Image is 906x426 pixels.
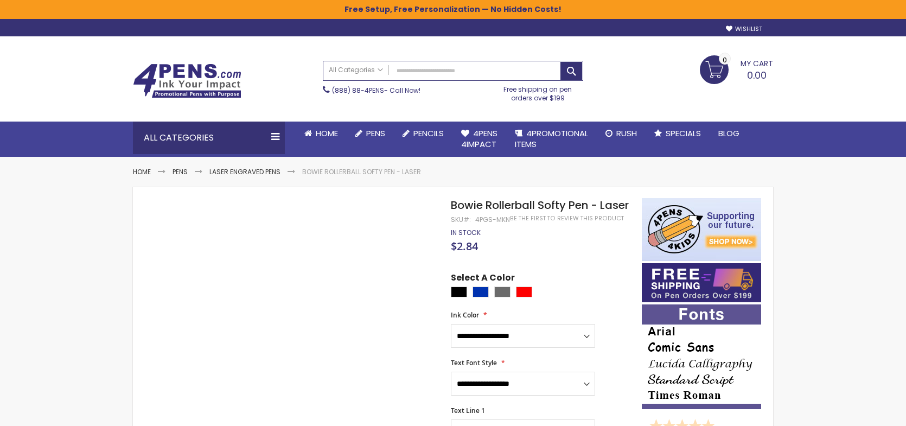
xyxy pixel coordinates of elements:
[473,287,489,297] div: Blue
[451,272,515,287] span: Select A Color
[451,228,481,237] span: In stock
[726,25,762,33] a: Wishlist
[133,63,241,98] img: 4Pens Custom Pens and Promotional Products
[452,122,506,157] a: 4Pens4impact
[451,310,479,320] span: Ink Color
[506,122,597,157] a: 4PROMOTIONALITEMS
[700,55,773,82] a: 0.00 0
[475,215,510,224] div: 4PGS-MKN
[642,304,761,409] img: font-personalization-examples
[723,55,727,65] span: 0
[710,122,748,145] a: Blog
[302,168,421,176] li: Bowie Rollerball Softy Pen - Laser
[494,287,511,297] div: Grey
[747,68,767,82] span: 0.00
[510,214,624,222] a: Be the first to review this product
[718,128,739,139] span: Blog
[133,167,151,176] a: Home
[642,198,761,261] img: 4pens 4 kids
[332,86,420,95] span: - Call Now!
[332,86,384,95] a: (888) 88-4PENS
[451,287,467,297] div: Black
[296,122,347,145] a: Home
[451,358,497,367] span: Text Font Style
[316,128,338,139] span: Home
[451,406,485,415] span: Text Line 1
[133,122,285,154] div: All Categories
[173,167,188,176] a: Pens
[347,122,394,145] a: Pens
[413,128,444,139] span: Pencils
[323,61,388,79] a: All Categories
[515,128,588,150] span: 4PROMOTIONAL ITEMS
[209,167,280,176] a: Laser Engraved Pens
[642,263,761,302] img: Free shipping on orders over $199
[394,122,452,145] a: Pencils
[493,81,584,103] div: Free shipping on pen orders over $199
[516,287,532,297] div: Red
[646,122,710,145] a: Specials
[329,66,383,74] span: All Categories
[451,198,629,213] span: Bowie Rollerball Softy Pen - Laser
[451,228,481,237] div: Availability
[451,215,471,224] strong: SKU
[461,128,497,150] span: 4Pens 4impact
[451,239,478,253] span: $2.84
[616,128,637,139] span: Rush
[366,128,385,139] span: Pens
[666,128,701,139] span: Specials
[597,122,646,145] a: Rush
